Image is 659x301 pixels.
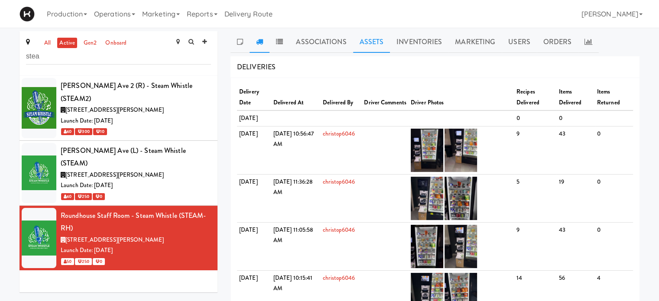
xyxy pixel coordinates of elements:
[411,225,443,268] img: tqnzmghxrcj9yiqn5phs.jpg
[61,209,211,235] div: Roundhouse Staff Room - Steam Whistle (STEAM-RH)
[514,126,557,174] td: 9
[75,128,92,135] span: 300
[237,174,271,222] td: [DATE]
[57,38,77,49] a: active
[19,6,35,22] img: Micromart
[103,38,129,49] a: onboard
[61,144,211,170] div: [PERSON_NAME] Ave (L) - Steam Whistle (STEAM)
[75,258,91,265] span: 250
[595,126,633,174] td: 0
[445,177,477,220] img: gc86cxvvrnkpcblcr9nh.jpg
[514,110,557,126] td: 0
[411,177,443,220] img: hwwgmru2bc7ydsoo76rt.jpg
[93,128,107,135] span: 10
[595,84,633,110] th: Items Returned
[65,171,164,179] span: [STREET_ADDRESS][PERSON_NAME]
[390,31,448,53] a: Inventories
[514,222,557,270] td: 9
[502,31,537,53] a: Users
[61,180,211,191] div: Launch Date: [DATE]
[271,222,321,270] td: [DATE] 11:05:58 AM
[19,141,218,206] li: [PERSON_NAME] Ave (L) - Steam Whistle (STEAM)[STREET_ADDRESS][PERSON_NAME]Launch Date: [DATE] 60 ...
[75,193,91,200] span: 250
[237,84,271,110] th: Delivery Date
[237,110,271,126] td: [DATE]
[556,222,594,270] td: 43
[237,62,276,72] span: DELIVERIES
[321,84,362,110] th: Delivered By
[353,31,390,53] a: Assets
[65,106,164,114] span: [STREET_ADDRESS][PERSON_NAME]
[595,174,633,222] td: 0
[595,222,633,270] td: 0
[65,236,164,244] span: [STREET_ADDRESS][PERSON_NAME]
[323,178,355,186] a: christop6046
[26,49,211,65] input: Search site
[271,174,321,222] td: [DATE] 11:36:28 AM
[514,174,557,222] td: 5
[556,84,594,110] th: Items Delivered
[537,31,578,53] a: Orders
[409,84,514,110] th: Driver Photos
[556,126,594,174] td: 43
[556,174,594,222] td: 19
[19,76,218,141] li: [PERSON_NAME] Ave 2 (R) - Steam Whistle (STEAM2)[STREET_ADDRESS][PERSON_NAME]Launch Date: [DATE] ...
[61,79,211,105] div: [PERSON_NAME] Ave 2 (R) - Steam Whistle (STEAM2)
[93,193,105,200] span: 0
[448,31,502,53] a: Marketing
[61,116,211,126] div: Launch Date: [DATE]
[323,274,355,282] a: christop6046
[289,31,353,53] a: Associations
[61,128,74,135] span: 60
[323,226,355,234] a: christop6046
[61,245,211,256] div: Launch Date: [DATE]
[237,222,271,270] td: [DATE]
[61,193,74,200] span: 60
[445,129,477,172] img: nfsj4fnsntfv9fjburre.jpg
[271,126,321,174] td: [DATE] 10:56:47 AM
[42,38,53,49] a: all
[556,110,594,126] td: 0
[19,206,218,270] li: Roundhouse Staff Room - Steam Whistle (STEAM-RH)[STREET_ADDRESS][PERSON_NAME]Launch Date: [DATE] ...
[445,225,477,268] img: rd84tnc8jpysxagsgjeh.jpg
[411,129,443,172] img: onoozavekbgiijivzvys.jpg
[81,38,99,49] a: gen2
[237,126,271,174] td: [DATE]
[323,129,355,138] a: christop6046
[514,84,557,110] th: Recipes Delivered
[362,84,409,110] th: Driver Comments
[61,258,74,265] span: 50
[271,84,321,110] th: Delivered At
[93,258,105,265] span: 0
